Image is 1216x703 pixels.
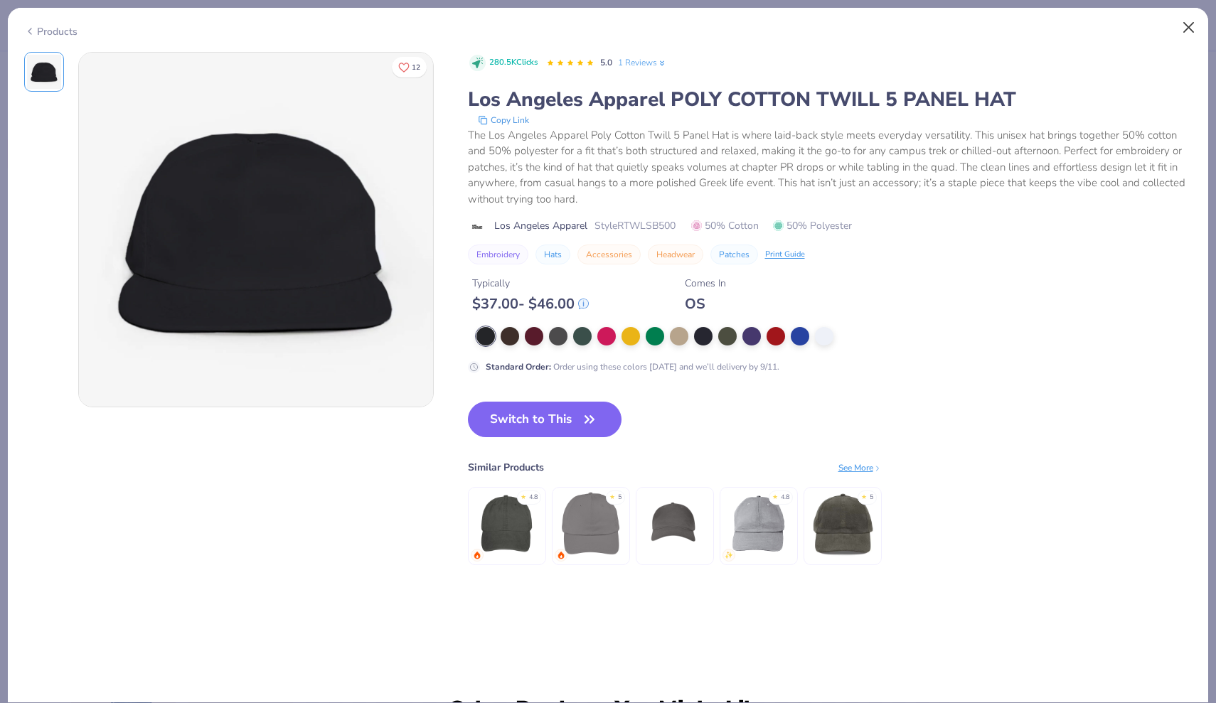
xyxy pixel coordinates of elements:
[809,490,876,557] img: Big Accessories Corduroy Cap
[772,493,778,498] div: ★
[472,276,589,291] div: Typically
[489,57,538,69] span: 280.5K Clicks
[781,493,789,503] div: 4.8
[557,490,624,557] img: Big Accessories 6-Panel Twill Unstructured Cap
[529,493,538,503] div: 4.8
[521,493,526,498] div: ★
[473,551,481,559] img: trending.gif
[609,493,615,498] div: ★
[473,490,540,557] img: Adams Optimum Pigment Dyed-Cap
[838,461,882,474] div: See More
[494,218,587,233] span: Los Angeles Apparel
[600,57,612,68] span: 5.0
[685,276,726,291] div: Comes In
[618,56,667,69] a: 1 Reviews
[24,24,78,39] div: Products
[618,493,622,503] div: 5
[546,52,594,75] div: 5.0 Stars
[648,245,703,264] button: Headwear
[557,551,565,559] img: trending.gif
[725,551,733,559] img: newest.gif
[765,249,805,261] div: Print Guide
[486,360,779,373] div: Order using these colors [DATE] and we’ll delivery by 9/11.
[870,493,873,503] div: 5
[535,245,570,264] button: Hats
[468,221,487,232] img: brand logo
[691,218,759,233] span: 50% Cotton
[79,53,433,407] img: Front
[773,218,852,233] span: 50% Polyester
[710,245,758,264] button: Patches
[468,245,528,264] button: Embroidery
[472,295,589,313] div: $ 37.00 - $ 46.00
[641,490,708,557] img: Econscious Twill 5-Panel Unstructured Hat
[861,493,867,498] div: ★
[486,361,551,372] strong: Standard Order :
[392,57,427,77] button: Like
[468,460,544,475] div: Similar Products
[412,64,420,71] span: 12
[468,127,1193,208] div: The Los Angeles Apparel Poly Cotton Twill 5 Panel Hat is where laid-back style meets everyday ver...
[474,113,533,127] button: copy to clipboard
[1175,14,1202,41] button: Close
[577,245,641,264] button: Accessories
[468,86,1193,113] div: Los Angeles Apparel POLY COTTON TWILL 5 PANEL HAT
[27,55,61,89] img: Front
[468,402,622,437] button: Switch to This
[725,490,792,557] img: Big Accessories 6-Panel Brushed Twill Unstructured Cap
[594,218,676,233] span: Style RTWLSB500
[685,295,726,313] div: OS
